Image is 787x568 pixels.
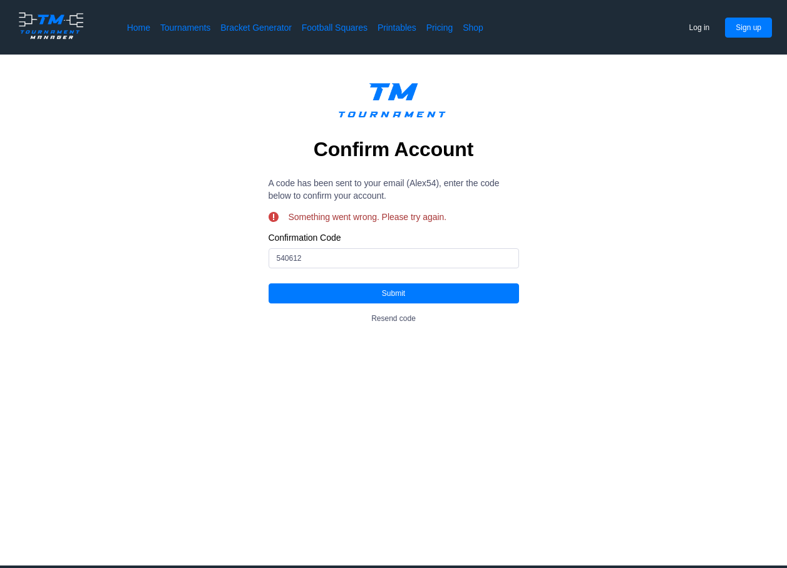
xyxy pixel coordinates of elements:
[289,213,447,221] span: Something went wrong. Please try again.
[160,21,210,34] a: Tournaments
[269,232,519,243] label: Confirmation Code
[426,21,453,34] a: Pricing
[314,137,473,162] h2: Confirm Account
[302,21,368,34] a: Football Squares
[269,248,519,268] input: code
[725,18,772,38] button: Sign up
[463,21,483,34] a: Shop
[679,18,721,38] button: Log in
[269,283,519,303] button: Submit
[127,21,150,34] a: Home
[329,75,459,132] img: logo.ffa97a18e3bf2c7d.png
[15,10,87,41] img: logo.ffa97a18e3bf2c7d.png
[220,21,292,34] a: Bracket Generator
[269,178,500,201] span: A code has been sent to your email ( Alex54 ), enter the code below to confirm your account.
[378,21,416,34] a: Printables
[361,308,426,329] button: Resend code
